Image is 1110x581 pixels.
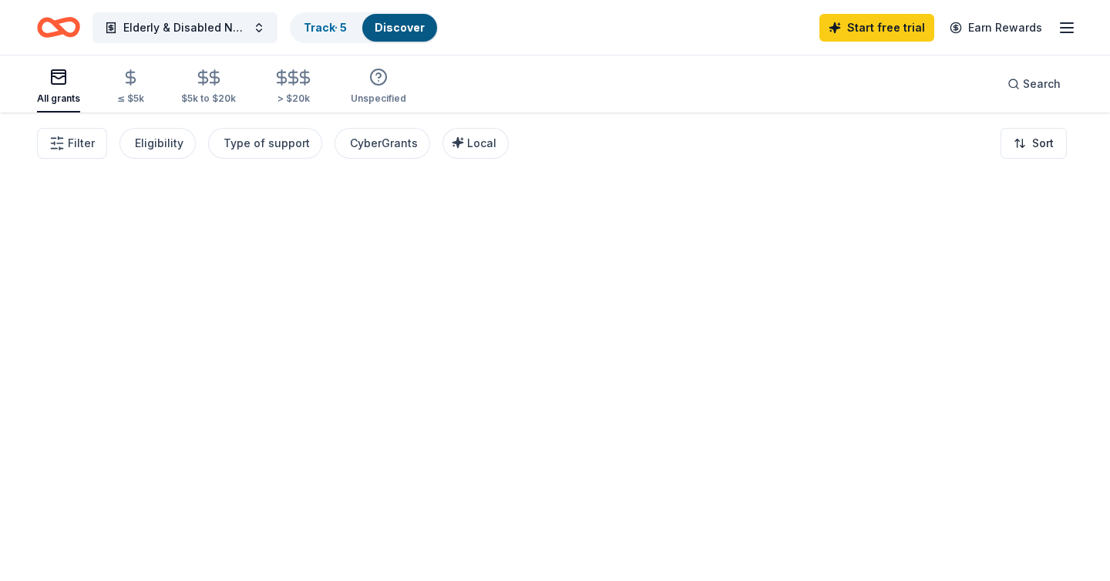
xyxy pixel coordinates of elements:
[37,62,80,113] button: All grants
[208,128,322,159] button: Type of support
[119,128,196,159] button: Eligibility
[37,9,80,45] a: Home
[467,136,496,149] span: Local
[123,18,247,37] span: Elderly & Disabled Needs Delivery Program
[135,134,183,153] div: Eligibility
[117,62,144,113] button: ≤ $5k
[350,134,418,153] div: CyberGrants
[37,92,80,105] div: All grants
[273,62,314,113] button: > $20k
[819,14,934,42] a: Start free trial
[92,12,277,43] button: Elderly & Disabled Needs Delivery Program
[304,21,347,34] a: Track· 5
[940,14,1051,42] a: Earn Rewards
[1032,134,1054,153] span: Sort
[1001,128,1067,159] button: Sort
[181,92,236,105] div: $5k to $20k
[181,62,236,113] button: $5k to $20k
[442,128,509,159] button: Local
[351,92,406,105] div: Unspecified
[273,92,314,105] div: > $20k
[335,128,430,159] button: CyberGrants
[117,92,144,105] div: ≤ $5k
[995,69,1073,99] button: Search
[37,128,107,159] button: Filter
[351,62,406,113] button: Unspecified
[290,12,439,43] button: Track· 5Discover
[68,134,95,153] span: Filter
[375,21,425,34] a: Discover
[224,134,310,153] div: Type of support
[1023,75,1061,93] span: Search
